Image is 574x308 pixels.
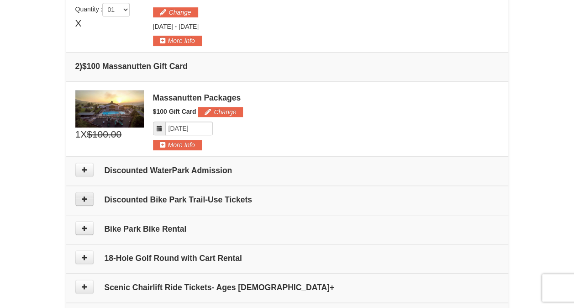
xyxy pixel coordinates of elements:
img: 6619879-1.jpg [75,90,144,127]
h4: 18-Hole Golf Round with Cart Rental [75,254,499,263]
h4: 2 $100 Massanutten Gift Card [75,62,499,71]
span: [DATE] [179,23,199,30]
span: Quantity : [75,5,130,13]
span: $100 Gift Card [153,108,196,115]
span: ) [79,62,82,71]
h4: Discounted Bike Park Trail-Use Tickets [75,195,499,204]
span: 1 [75,127,81,141]
h4: Bike Park Bike Rental [75,224,499,234]
button: Change [198,107,243,117]
span: X [80,127,87,141]
button: Change [153,7,198,17]
h4: Scenic Chairlift Ride Tickets- Ages [DEMOGRAPHIC_DATA]+ [75,283,499,292]
span: - [174,23,177,30]
button: More Info [153,36,202,46]
span: X [75,16,82,30]
h4: Discounted WaterPark Admission [75,166,499,175]
span: [DATE] [153,23,173,30]
div: Massanutten Packages [153,93,499,102]
span: $100.00 [87,127,121,141]
button: More Info [153,140,202,150]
